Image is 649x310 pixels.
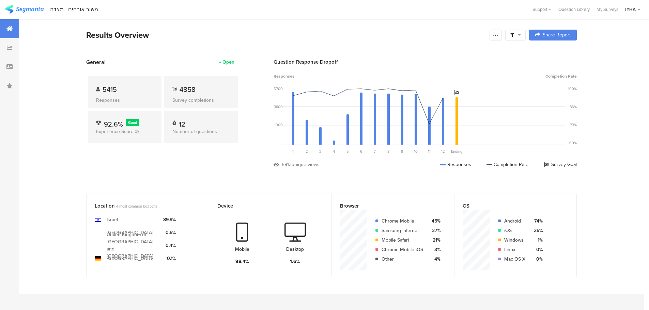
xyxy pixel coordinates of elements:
div: Browser [340,202,435,210]
div: Mobile Safari [382,236,423,244]
div: Completion Rate [486,161,528,168]
div: 89.9% [163,216,176,223]
span: 4858 [180,84,196,95]
div: Results Overview [86,29,486,41]
span: 92.6% [104,119,123,129]
div: 74% [531,217,543,225]
div: [GEOGRAPHIC_DATA] [107,255,153,262]
span: 7 [374,149,376,154]
div: 4% [429,256,441,263]
span: Completion Rate [545,73,577,79]
div: Mac OS X [504,256,525,263]
div: [GEOGRAPHIC_DATA] [107,229,153,236]
div: Desktop [286,246,304,253]
span: 6 [360,149,362,154]
div: Windows [504,236,525,244]
div: iOS [504,227,525,234]
div: 5813 [282,161,292,168]
div: 1% [531,236,543,244]
div: | [46,5,47,13]
div: 60% [569,140,577,146]
div: Location [95,202,189,210]
div: Responses [440,161,471,168]
div: 86% [570,104,577,110]
a: Question Library [555,6,593,13]
div: Question Response Dropoff [274,58,577,66]
div: משוב אורחים - מצדה [50,6,98,13]
div: Mobile [235,246,249,253]
div: Chrome Mobile iOS [382,246,423,253]
div: unique views [292,161,320,168]
span: 2 [306,149,308,154]
span: 3 [319,149,321,154]
div: 1900 [274,122,283,128]
div: Support [532,4,552,15]
span: Number of questions [172,128,217,135]
span: 9 [401,149,403,154]
span: 5 [346,149,349,154]
div: Linux [504,246,525,253]
span: 4 [333,149,335,154]
div: 1.6% [290,258,300,265]
span: 1 [292,149,294,154]
div: Responses [96,97,153,104]
div: 45% [429,217,441,225]
span: 11 [428,149,431,154]
div: IYHA [625,6,636,13]
div: OS [463,202,557,210]
span: 4 most common locations [116,203,157,209]
div: Samsung Internet [382,227,423,234]
span: General [86,58,106,66]
div: Open [222,59,234,66]
div: 0% [531,246,543,253]
div: 98.4% [235,258,249,265]
div: Device [217,202,312,210]
div: 12 [179,119,185,126]
div: 5700 [274,86,283,92]
div: 3800 [274,104,283,110]
span: 5415 [103,84,117,95]
span: Good [128,120,137,125]
div: 27% [429,227,441,234]
div: 25% [531,227,543,234]
div: 73% [570,122,577,128]
div: Survey completions [172,97,230,104]
a: My Surveys [593,6,622,13]
div: 0.5% [163,229,176,236]
span: 10 [414,149,418,154]
div: 100% [568,86,577,92]
div: 0.1% [163,255,176,262]
div: 0% [531,256,543,263]
span: Responses [274,73,294,79]
div: Israel [107,216,118,223]
img: segmanta logo [5,5,44,14]
span: 12 [441,149,445,154]
div: 21% [429,236,441,244]
div: 3% [429,246,441,253]
div: United Kingdom of [GEOGRAPHIC_DATA] and [GEOGRAPHIC_DATA] [107,231,158,260]
span: Share Report [543,33,571,37]
div: 0.4% [163,242,176,249]
div: Survey Goal [544,161,577,168]
div: Other [382,256,423,263]
div: Ending [450,149,463,154]
div: Chrome Mobile [382,217,423,225]
div: Android [504,217,525,225]
i: Survey Goal [454,90,459,95]
span: 8 [387,149,389,154]
span: Experience Score [96,128,134,135]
